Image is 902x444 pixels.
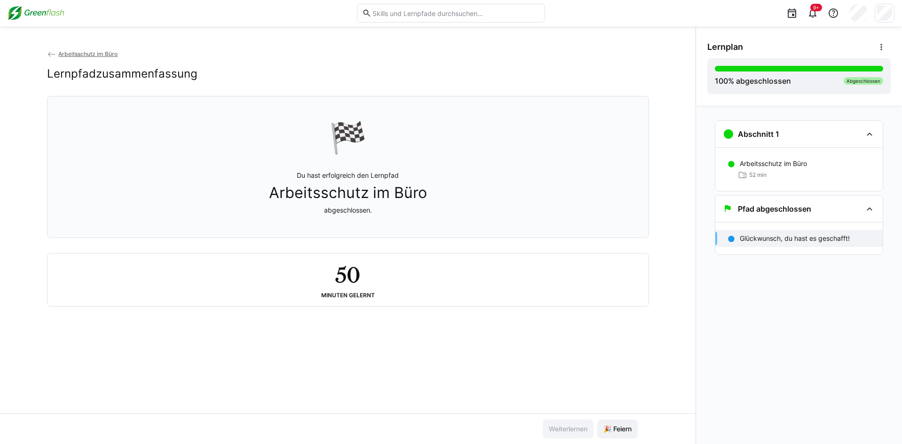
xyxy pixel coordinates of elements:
button: 🎉 Feiern [597,420,638,438]
span: Arbeitsschutz im Büro [269,184,427,202]
a: Arbeitsschutz im Büro [47,50,118,57]
h3: Abschnitt 1 [738,129,779,139]
button: Weiterlernen [543,420,593,438]
h3: Pfad abgeschlossen [738,204,811,214]
span: 100 [715,76,728,86]
p: Arbeitsschutz im Büro [740,159,807,168]
span: 9+ [813,5,819,10]
span: Arbeitsschutz im Büro [58,50,118,57]
p: Du hast erfolgreich den Lernpfad abgeschlossen. [269,171,427,215]
div: Minuten gelernt [321,292,375,299]
span: Lernplan [707,42,743,52]
span: 🎉 Feiern [602,424,633,434]
div: 🏁 [329,119,367,156]
p: Glückwunsch, du hast es geschafft! [740,234,850,243]
h2: Lernpfadzusammenfassung [47,67,198,81]
span: 52 min [749,171,767,179]
span: Weiterlernen [547,424,589,434]
input: Skills und Lernpfade durchsuchen… [372,9,540,17]
h2: 50 [335,261,360,288]
div: Abgeschlossen [844,77,883,85]
div: % abgeschlossen [715,75,791,87]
